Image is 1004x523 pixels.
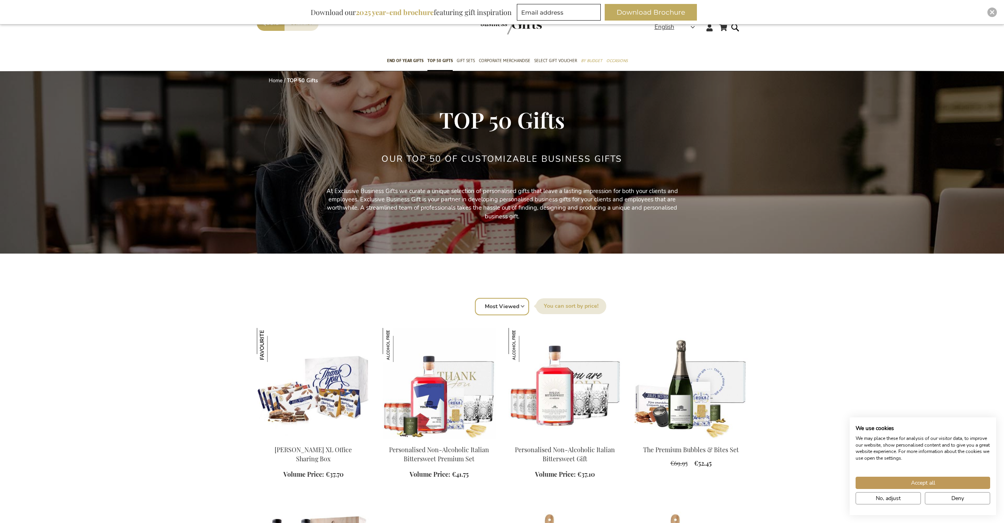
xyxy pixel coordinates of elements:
img: Personalised Non-Alcoholic Italian Bittersweet Premium Set [383,328,496,439]
span: €69.95 [670,459,688,467]
span: €37.70 [326,470,344,478]
img: Jules Destrooper XL Office Sharing Box [257,328,291,362]
img: Personalised Non-Alcoholic Italian Bittersweet Premium Set [383,328,417,362]
span: Volume Price: [283,470,324,478]
img: Close [990,10,995,15]
a: The Premium Bubbles & Bites Set [634,436,748,443]
strong: TOP 50 Gifts [287,77,318,84]
span: TOP 50 Gifts [439,105,565,134]
button: Adjust cookie preferences [856,492,921,504]
a: Personalised Non-Alcoholic Italian Bittersweet Premium Set Personalised Non-Alcoholic Italian Bit... [383,436,496,443]
b: 2025 year-end brochure [356,8,434,17]
img: Personalised Non-Alcoholic Italian Bittersweet Gift [509,328,622,439]
span: No, adjust [876,494,901,502]
img: The Premium Bubbles & Bites Set [634,328,748,439]
span: Occasions [606,57,628,65]
h2: We use cookies [856,425,990,432]
img: Jules Destrooper XL Office Sharing Box [257,328,370,439]
button: Accept all cookies [856,477,990,489]
p: We may place these for analysis of our visitor data, to improve our website, show personalised co... [856,435,990,462]
div: English [655,23,700,32]
span: €41.75 [452,470,469,478]
a: Volume Price: €37.70 [283,470,344,479]
span: TOP 50 Gifts [427,57,453,65]
label: Sort By [536,298,606,314]
span: English [655,23,674,32]
img: Personalised Non-Alcoholic Italian Bittersweet Gift [509,328,543,362]
span: End of year gifts [387,57,423,65]
div: Download our featuring gift inspiration [307,4,515,21]
p: At Exclusive Business Gifts we curate a unique selection of personalised gifts that leave a lasti... [324,187,680,221]
span: Volume Price: [410,470,450,478]
span: €52.45 [694,459,712,467]
span: Volume Price: [535,470,576,478]
span: €37.10 [577,470,595,478]
a: The Premium Bubbles & Bites Set [643,445,739,454]
button: Deny all cookies [925,492,990,504]
div: Close [987,8,997,17]
a: Volume Price: €37.10 [535,470,595,479]
span: Accept all [911,479,935,487]
a: Personalised Non-Alcoholic Italian Bittersweet Premium Set [389,445,489,463]
input: Email address [517,4,601,21]
button: Download Brochure [605,4,697,21]
form: marketing offers and promotions [517,4,603,23]
a: Home [269,77,283,84]
a: Personalised Non-Alcoholic Italian Bittersweet Gift [515,445,615,463]
span: Gift Sets [457,57,475,65]
span: Select Gift Voucher [534,57,577,65]
a: Personalised Non-Alcoholic Italian Bittersweet Gift Personalised Non-Alcoholic Italian Bitterswee... [509,436,622,443]
span: Deny [951,494,964,502]
a: [PERSON_NAME] XL Office Sharing Box [275,445,352,463]
a: Jules Destrooper XL Office Sharing Box Jules Destrooper XL Office Sharing Box [257,436,370,443]
h2: Our TOP 50 of Customizable Business Gifts [381,154,622,164]
span: Corporate Merchandise [479,57,530,65]
span: By Budget [581,57,602,65]
a: Volume Price: €41.75 [410,470,469,479]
